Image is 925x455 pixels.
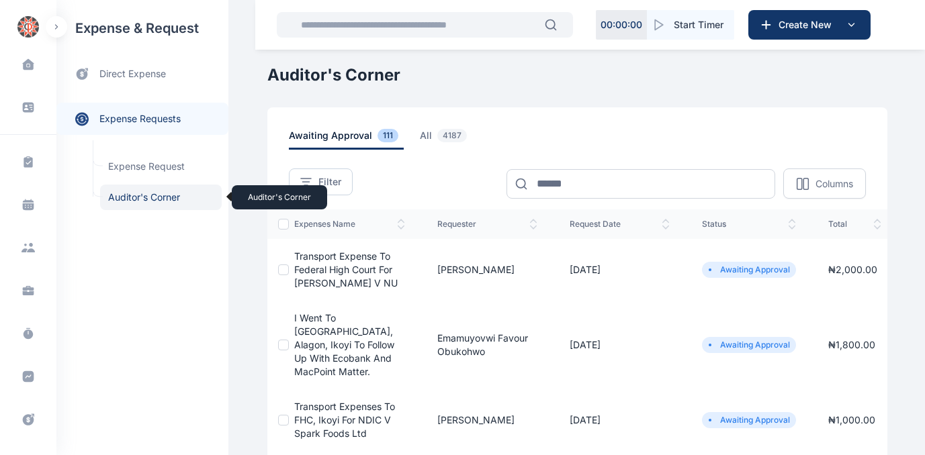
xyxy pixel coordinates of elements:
a: all4187 [420,129,488,150]
a: Transport Expenses to FHC, Ikoyi for NDIC V Spark Foods Ltd [294,401,395,439]
span: Requester [437,219,537,230]
span: ₦ 2,000.00 [828,264,877,275]
a: expense requests [56,103,228,135]
td: [DATE] [554,301,686,389]
span: expenses Name [294,219,405,230]
button: Columns [783,168,866,199]
span: awaiting approval [289,129,404,150]
span: direct expense [99,67,166,81]
button: Create New [748,10,871,40]
li: Awaiting Approval [707,264,791,275]
li: Awaiting Approval [707,340,791,350]
span: ₦ 1,800.00 [828,339,875,350]
a: Auditor's CornerAuditor's Corner [100,185,222,210]
td: [DATE] [554,239,686,301]
span: Start Timer [674,18,723,32]
a: direct expense [56,56,228,92]
p: Columns [816,177,853,191]
a: Expense Request [100,154,222,179]
td: [PERSON_NAME] [421,389,554,451]
span: Filter [318,175,341,189]
button: Filter [289,168,353,195]
span: ₦ 1,000.00 [828,414,875,425]
li: Awaiting Approval [707,415,791,425]
td: Emamuyovwi Favour Obukohwo [421,301,554,389]
a: I went to [GEOGRAPHIC_DATA], Alagon, Ikoyi to follow up with Ecobank and MacPoint Matter. [294,312,394,377]
span: status [702,219,796,230]
h1: Auditor's Corner [267,64,887,86]
span: all [420,129,472,150]
span: Create New [773,18,843,32]
a: awaiting approval111 [289,129,420,150]
td: [PERSON_NAME] [421,239,554,301]
span: 111 [378,129,398,142]
button: Start Timer [647,10,734,40]
td: [DATE] [554,389,686,451]
p: 00 : 00 : 00 [601,18,642,32]
span: 4187 [437,129,467,142]
span: request date [570,219,670,230]
a: Transport expense to Federal High Court for [PERSON_NAME] V NU [294,250,398,289]
span: Auditor's Corner [100,185,222,210]
span: total [828,219,881,230]
div: expense requests [56,92,228,135]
